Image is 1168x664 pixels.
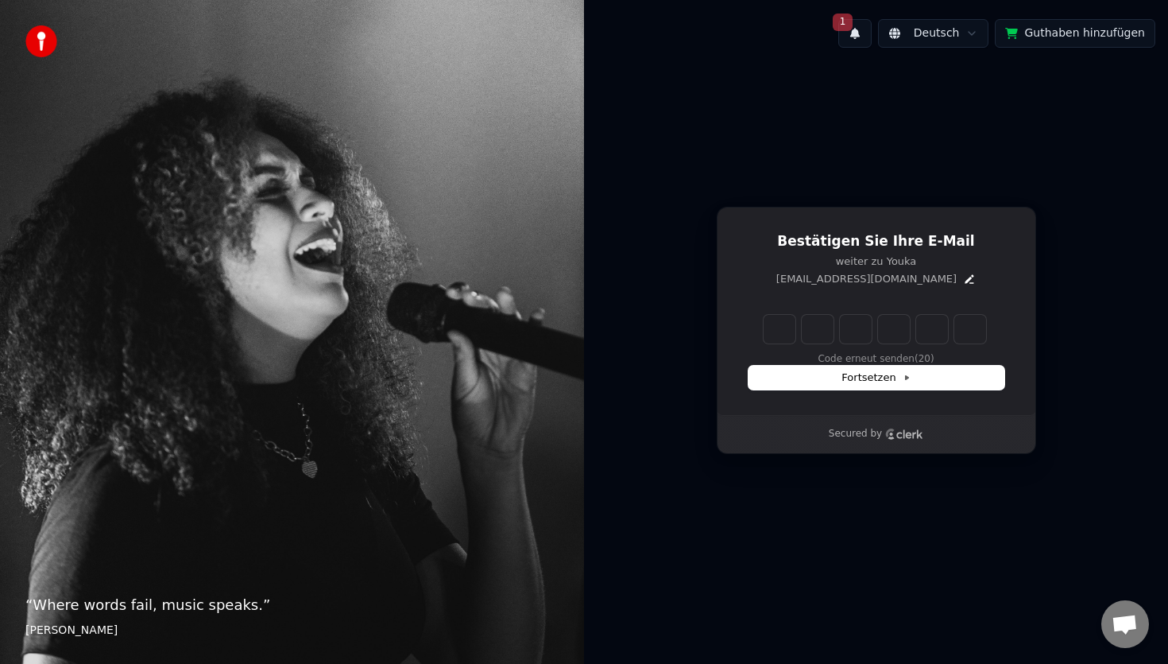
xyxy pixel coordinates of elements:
[954,315,986,344] input: Digit 6
[878,315,910,344] input: Digit 4
[841,371,910,385] span: Fortsetzen
[829,428,882,441] p: Secured by
[885,429,923,440] a: Clerk logo
[748,254,1004,269] p: weiter zu Youka
[916,315,948,344] input: Digit 5
[995,19,1155,48] button: Guthaben hinzufügen
[776,272,957,286] p: [EMAIL_ADDRESS][DOMAIN_NAME]
[748,366,1004,390] button: Fortsetzen
[25,25,57,57] img: youka
[1101,600,1149,648] a: Chat öffnen
[833,14,853,31] span: 1
[840,315,872,344] input: Digit 3
[748,232,1004,251] h1: Bestätigen Sie Ihre E-Mail
[25,623,559,639] footer: [PERSON_NAME]
[838,19,872,48] button: 1
[764,315,795,344] input: Enter verification code. Digit 1
[760,312,989,347] div: Verification code input
[802,315,833,344] input: Digit 2
[25,594,559,616] p: “ Where words fail, music speaks. ”
[963,273,976,285] button: Edit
